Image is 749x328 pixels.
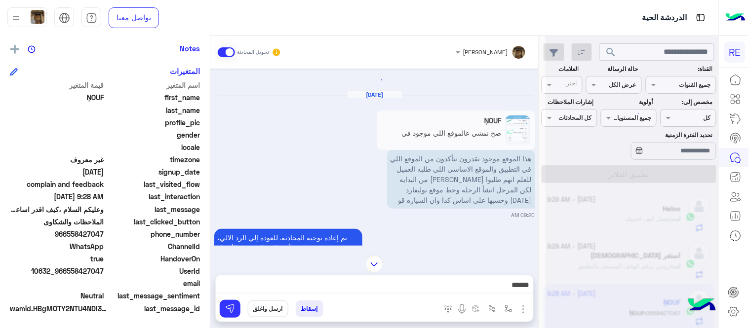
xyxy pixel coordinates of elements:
span: true [10,254,104,264]
h6: [DATE] [348,91,402,98]
span: last_clicked_button [106,217,200,227]
span: last_visited_flow [106,179,200,189]
img: Trigger scenario [488,305,496,313]
span: gender [106,130,200,140]
button: إسقاط [296,300,323,317]
span: HandoverOn [106,254,200,264]
label: إشارات الملاحظات [543,98,593,107]
img: send attachment [517,303,529,315]
span: last_message_id [111,303,200,314]
button: Trigger scenario [484,300,501,317]
span: last_interaction [106,191,200,202]
img: userImage [31,10,44,24]
span: last_name [106,105,200,115]
span: 966558427047 [10,229,104,239]
span: 2025-10-13T06:28:52.7709951Z [10,191,104,202]
span: 2024-12-20T20:07:44.623Z [10,167,104,177]
span: قيمة المتغير [10,80,104,90]
label: العلامات [543,65,579,73]
span: first_name [106,92,200,103]
img: create order [472,305,480,313]
img: tab [695,11,707,24]
button: select flow [501,300,517,317]
img: Logo [726,7,746,28]
span: null [10,142,104,152]
span: ChannelId [106,241,200,252]
button: create order [468,300,484,317]
span: phone_number [106,229,200,239]
img: make a call [444,305,452,313]
p: 13/10/2025, 9:20 AM [214,229,362,256]
div: loading... [623,105,640,122]
span: [PERSON_NAME] [463,48,508,56]
span: profile_pic [106,117,200,128]
img: add [10,45,19,54]
img: send voice note [456,303,468,315]
img: profile [10,12,22,24]
img: send message [225,304,235,314]
small: 09:20 AM [512,211,535,219]
img: notes [28,45,36,53]
span: غير معروف [10,154,104,165]
span: complain and feedback [10,179,104,189]
span: null [10,130,104,140]
span: الملاحظات والشكاوى [10,217,104,227]
span: last_message_sentiment [106,291,200,301]
h6: Notes [180,44,200,53]
h6: المتغيرات [170,67,200,75]
span: وعليكم السلام ،كيف اقدر اساعدك [10,204,104,215]
img: scroll [366,255,383,273]
p: 13/10/2025, 9:20 AM [387,150,535,209]
span: UserId [106,266,200,276]
span: اسم المتغير [106,80,200,90]
div: RE [724,41,746,63]
img: tab [59,12,70,24]
span: locale [106,142,200,152]
small: تحويل المحادثة [237,48,270,56]
img: select flow [505,305,512,313]
span: null [10,278,104,289]
img: hulul-logo.png [685,289,719,323]
span: wamid.HBgMOTY2NTU4NDI3MDQ3FQIAEhggQUM2QTEyRTc2NUQwNDMyRkZDQkEyNkE1MTBDRjQwMDEA [10,303,109,314]
span: email [106,278,200,289]
div: loading... [217,71,533,88]
p: الدردشة الحية [642,11,687,25]
a: تواصل معنا [109,7,159,28]
span: ṆOUF [10,92,104,103]
span: timezone [106,154,200,165]
a: tab [81,7,101,28]
button: ارسل واغلق [248,300,288,317]
span: signup_date [106,167,200,177]
img: tab [86,12,97,24]
button: تطبيق الفلاتر [542,165,716,183]
span: 0 [10,291,104,301]
div: اختر [567,79,579,90]
span: last_message [106,204,200,215]
span: 2 [10,241,104,252]
span: 10632_966558427047 [10,266,104,276]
